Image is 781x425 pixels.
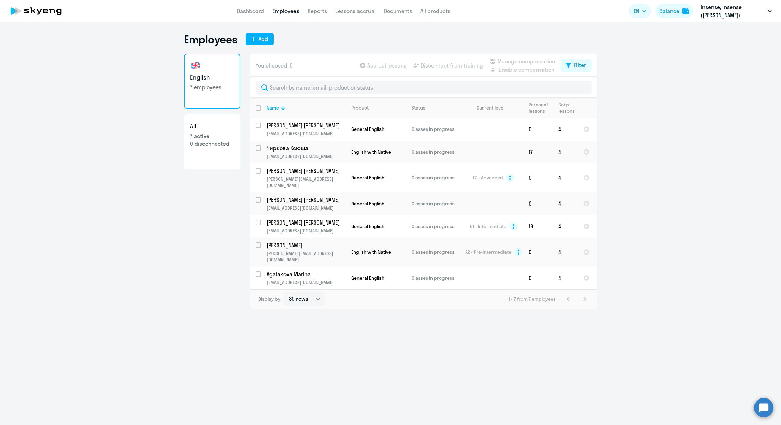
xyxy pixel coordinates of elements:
p: Classes in progress [412,200,459,207]
span: Display by: [258,296,281,302]
td: 4 [553,215,578,238]
p: [EMAIL_ADDRESS][DOMAIN_NAME] [267,205,345,211]
td: 4 [553,267,578,289]
p: [EMAIL_ADDRESS][DOMAIN_NAME] [267,131,345,137]
div: Current level [465,105,523,111]
p: Чиркова Ксюша [267,144,344,152]
td: 4 [553,118,578,141]
span: A2 - Pre-Intermediate [465,249,511,255]
p: Insense, Insense ([PERSON_NAME]) [701,3,765,19]
a: [PERSON_NAME] [PERSON_NAME] [267,219,345,226]
td: 4 [553,192,578,215]
span: You choosed: 0 [256,61,293,70]
p: [PERSON_NAME] [PERSON_NAME] [267,196,344,204]
p: [PERSON_NAME] [267,241,344,249]
p: [PERSON_NAME] [PERSON_NAME] [267,219,344,226]
a: Чиркова Ксюша [267,144,345,152]
p: [PERSON_NAME] [PERSON_NAME] [267,122,344,129]
a: Documents [384,8,412,14]
p: Classes in progress [412,126,459,132]
div: Corp lessons [558,102,575,114]
a: [PERSON_NAME] [267,241,345,249]
img: english [190,60,201,71]
td: 0 [523,163,553,192]
div: Product [351,105,369,111]
span: B1 - Intermediate [470,223,507,229]
div: Corp lessons [558,102,577,114]
a: Lessons accrual [335,8,376,14]
td: 4 [553,141,578,163]
a: [PERSON_NAME] [PERSON_NAME] [267,167,345,175]
a: [PERSON_NAME] [PERSON_NAME] [267,196,345,204]
a: Employees [272,8,299,14]
p: [PERSON_NAME][EMAIL_ADDRESS][DOMAIN_NAME] [267,176,345,188]
div: Personal lessons [529,102,548,114]
span: English with Native [351,249,391,255]
td: 17 [523,141,553,163]
button: Insense, Insense ([PERSON_NAME]) [697,3,775,19]
a: All7 active0 disconnected [184,114,240,169]
a: Dashboard [237,8,264,14]
p: [PERSON_NAME] [PERSON_NAME] [267,167,344,175]
td: 0 [523,192,553,215]
td: 4 [553,163,578,192]
h3: All [190,122,234,131]
div: Current level [477,105,504,111]
button: Filter [561,59,592,72]
span: General English [351,275,384,281]
a: All products [420,8,450,14]
button: Balancebalance [655,4,693,18]
span: 1 - 7 from 7 employees [509,296,556,302]
p: Classes in progress [412,275,459,281]
td: 0 [523,238,553,267]
div: Add [259,35,268,43]
button: EN [629,4,651,18]
a: Agalakova Marina [267,270,345,278]
div: Balance [659,7,679,15]
span: General English [351,175,384,181]
span: English with Native [351,149,391,155]
td: 0 [523,118,553,141]
p: Classes in progress [412,223,459,229]
a: Reports [308,8,327,14]
span: General English [351,126,384,132]
p: 7 employees [190,83,234,91]
p: Classes in progress [412,149,459,155]
div: Name [267,105,279,111]
h3: English [190,73,234,82]
p: 7 active [190,132,234,140]
img: balance [682,8,689,14]
div: Status [412,105,425,111]
span: General English [351,223,384,229]
span: EN [634,7,639,15]
p: Classes in progress [412,175,459,181]
p: [EMAIL_ADDRESS][DOMAIN_NAME] [267,228,345,234]
p: [PERSON_NAME][EMAIL_ADDRESS][DOMAIN_NAME] [267,250,345,263]
div: Filter [574,61,586,69]
p: [EMAIL_ADDRESS][DOMAIN_NAME] [267,153,345,159]
div: Product [351,105,406,111]
div: Personal lessons [529,102,552,114]
input: Search by name, email, product or status [256,81,592,94]
p: 0 disconnected [190,140,234,147]
span: C1 - Advanced [473,175,503,181]
h1: Employees [184,32,237,46]
a: [PERSON_NAME] [PERSON_NAME] [267,122,345,129]
div: Status [412,105,459,111]
div: Name [267,105,345,111]
p: Classes in progress [412,249,459,255]
p: [EMAIL_ADDRESS][DOMAIN_NAME] [267,279,345,286]
p: Agalakova Marina [267,270,344,278]
td: 4 [553,238,578,267]
td: 0 [523,267,553,289]
td: 18 [523,215,553,238]
span: General English [351,200,384,207]
button: Add [246,33,274,45]
a: English7 employees [184,54,240,109]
